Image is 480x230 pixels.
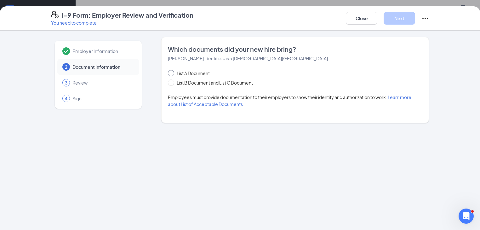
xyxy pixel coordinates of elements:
span: Which documents did your new hire bring? [168,45,422,54]
span: Employees must provide documentation to their employers to show their identity and authorization ... [168,94,411,107]
span: Document Information [72,64,133,70]
span: 4 [65,95,67,102]
span: Review [72,80,133,86]
svg: Ellipses [421,15,429,22]
svg: FormI9EVerifyIcon [51,11,59,18]
p: You need to complete [51,20,193,26]
svg: Checkmark [62,47,70,55]
span: [PERSON_NAME] identifies as a [DEMOGRAPHIC_DATA][GEOGRAPHIC_DATA] [168,56,328,61]
span: 2 [65,64,67,70]
span: Sign [72,95,133,102]
span: List B Document and List C Document [174,79,255,86]
iframe: Intercom live chat [459,209,474,224]
h4: I-9 Form: Employer Review and Verification [62,11,193,20]
span: 3 [65,80,67,86]
button: Next [384,12,415,25]
span: Employer Information [72,48,133,54]
span: List A Document [174,70,212,77]
button: Close [346,12,377,25]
